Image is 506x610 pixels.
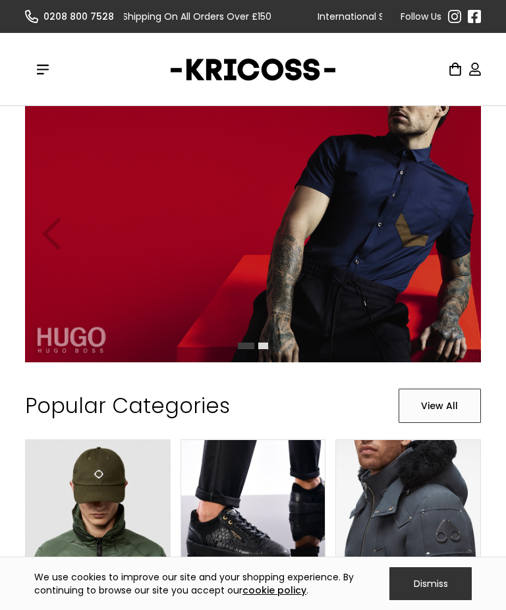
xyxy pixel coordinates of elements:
[335,439,480,586] a: Coats & Jackets
[238,343,254,349] div: Show slide 1 of 2
[258,343,268,349] div: Show slide 2 of 2
[25,439,170,586] a: Sweatshirts & Hoodies
[34,570,363,597] div: We use cookies to improve our site and your shopping experience. By continuing to browse our site...
[25,51,61,87] div: menu
[25,106,480,362] div: 1 of 2
[100,10,271,23] div: Free Shipping On All Orders Over £150
[389,567,472,600] div: Dismiss
[25,10,124,23] a: 0208 800 7528
[25,394,230,418] h2: Popular Categories
[428,106,481,362] div: next slide
[242,584,306,597] a: cookie policy
[401,10,441,23] div: Follow Us
[181,439,325,586] a: Footwear
[171,53,335,86] a: home
[43,10,114,23] div: 0208 800 7528
[399,389,481,423] a: View All
[25,106,480,362] div: carousel
[25,106,78,362] div: previous slide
